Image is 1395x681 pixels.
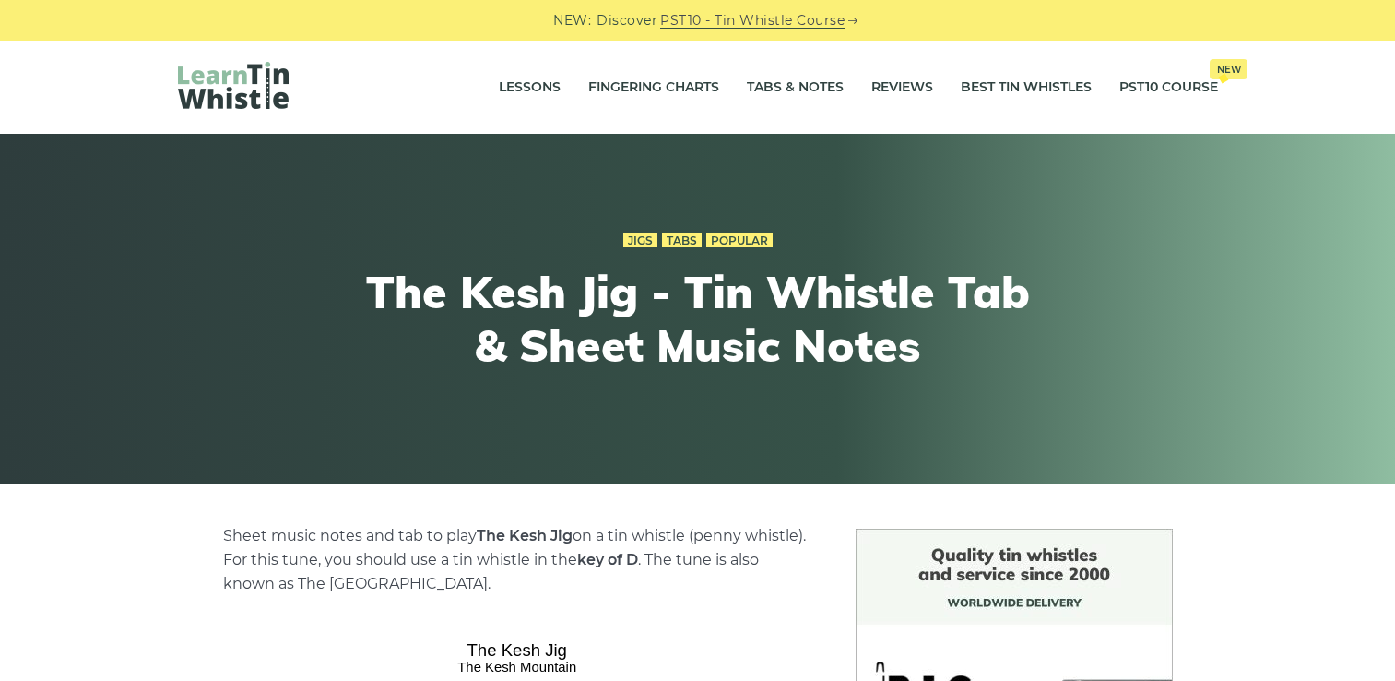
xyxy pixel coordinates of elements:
a: Best Tin Whistles [961,65,1092,111]
span: New [1210,59,1247,79]
img: LearnTinWhistle.com [178,62,289,109]
h1: The Kesh Jig - Tin Whistle Tab & Sheet Music Notes [359,266,1037,372]
a: Lessons [499,65,561,111]
a: Popular [706,233,773,248]
strong: The Kesh Jig [477,527,573,544]
a: Reviews [871,65,933,111]
a: Jigs [623,233,657,248]
strong: key of D [577,551,638,568]
a: Fingering Charts [588,65,719,111]
a: Tabs [662,233,702,248]
a: Tabs & Notes [747,65,844,111]
a: PST10 CourseNew [1119,65,1218,111]
p: Sheet music notes and tab to play on a tin whistle (penny whistle). For this tune, you should use... [223,524,811,596]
